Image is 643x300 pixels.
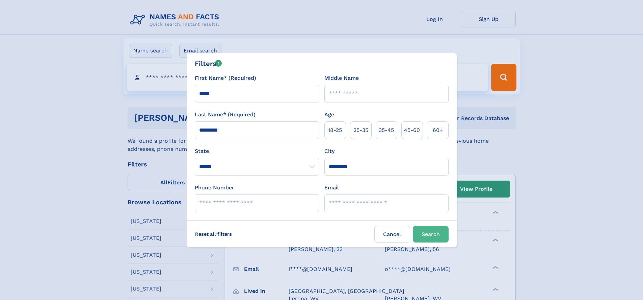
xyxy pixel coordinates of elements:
label: Cancel [374,226,410,243]
label: Middle Name [324,74,359,82]
label: Phone Number [195,184,234,192]
label: Reset all filters [191,226,236,242]
label: State [195,147,319,155]
label: First Name* (Required) [195,74,256,82]
span: 25‑35 [353,126,368,134]
span: 18‑25 [328,126,342,134]
button: Search [413,226,449,243]
label: City [324,147,334,155]
span: 35‑45 [379,126,394,134]
label: Age [324,111,334,119]
span: 45‑60 [404,126,420,134]
span: 60+ [433,126,443,134]
div: Filters [195,59,222,69]
label: Last Name* (Required) [195,111,256,119]
label: Email [324,184,339,192]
